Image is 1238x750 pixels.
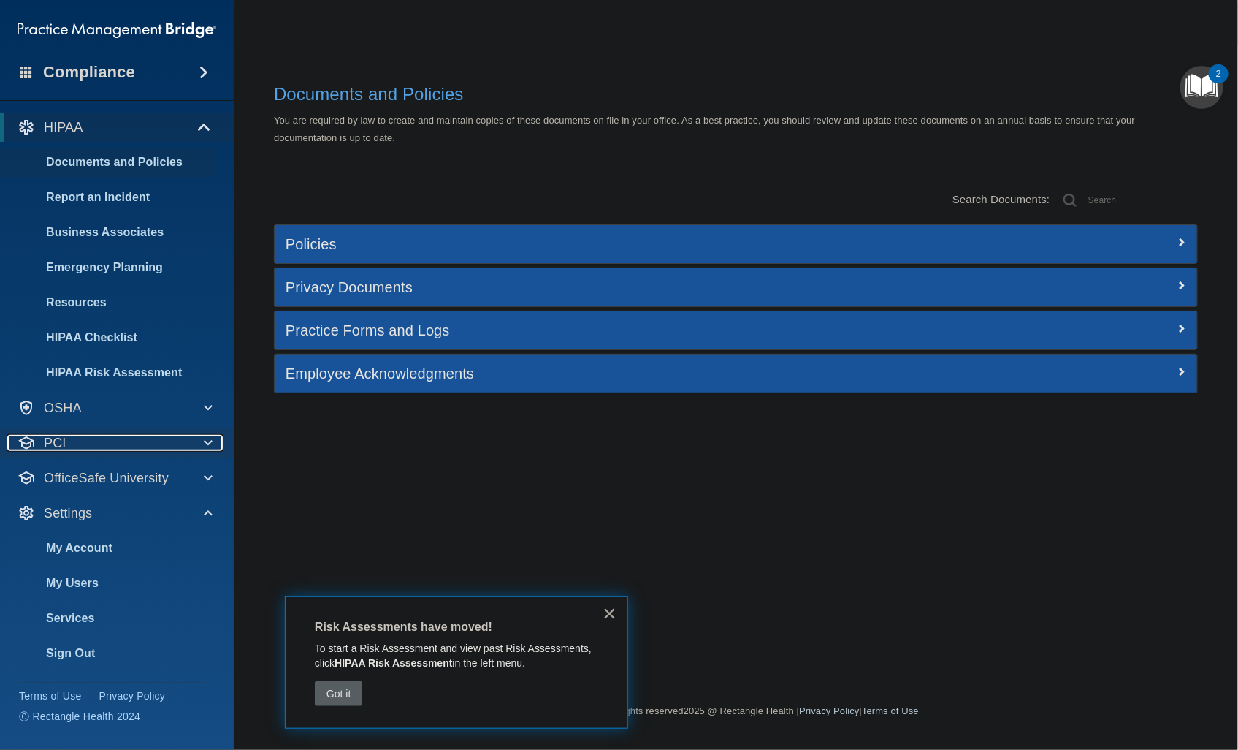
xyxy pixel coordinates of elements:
div: Copyright © All rights reserved 2025 @ Rectangle Health | | [470,688,1003,735]
p: HIPAA Risk Assessment [9,365,209,380]
p: My Users [9,576,209,591]
span: Search Documents: [952,193,1050,205]
h5: Practice Forms and Logs [286,322,955,338]
button: Close [603,602,616,625]
p: Report an Incident [9,190,209,205]
p: OfficeSafe University [44,469,169,487]
p: HIPAA Checklist [9,330,209,345]
p: PCI [44,434,66,452]
span: in the left menu. [453,657,526,669]
h5: Policies [286,236,955,252]
img: PMB logo [18,15,216,45]
a: Terms of Use [862,705,919,716]
span: You are required by law to create and maintain copies of these documents on file in your office. ... [274,115,1135,143]
strong: Risk Assessments have moved! [315,621,492,633]
h5: Privacy Documents [286,279,955,295]
p: Documents and Policies [9,155,209,170]
p: HIPAA [44,118,83,136]
img: ic-search.3b580494.png [1063,194,1077,207]
p: Business Associates [9,225,209,240]
p: Services [9,611,209,626]
button: Open Resource Center, 2 new notifications [1180,66,1223,109]
p: Sign Out [9,646,209,661]
h4: Compliance [43,62,135,83]
p: Settings [44,504,92,522]
span: To start a Risk Assessment and view past Risk Assessments, click [315,643,595,669]
button: Got it [315,681,362,706]
div: 2 [1216,74,1221,93]
span: Ⓒ Rectangle Health 2024 [19,709,140,724]
p: Emergency Planning [9,260,209,275]
h5: Employee Acknowledgments [286,365,955,382]
input: Search [1088,189,1198,211]
strong: HIPAA Risk Assessment [335,657,452,669]
p: OSHA [44,399,82,417]
h4: Documents and Policies [274,85,1198,104]
a: Terms of Use [19,689,81,703]
p: My Account [9,541,209,556]
p: Resources [9,295,209,310]
a: Privacy Policy [799,705,859,716]
a: Privacy Policy [99,689,165,703]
